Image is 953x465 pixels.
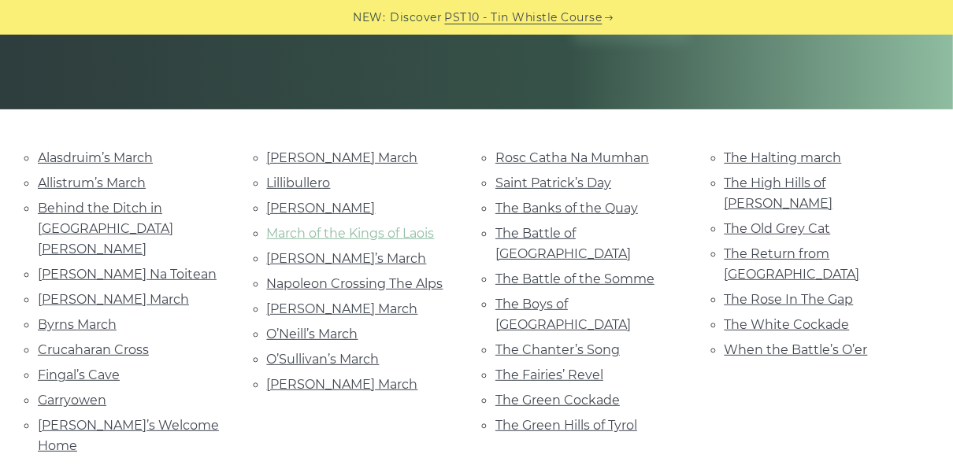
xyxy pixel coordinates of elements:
[267,226,435,241] a: March of the Kings of Laois
[38,418,219,453] a: [PERSON_NAME]’s Welcome Home
[267,377,418,392] a: [PERSON_NAME] March
[38,342,149,357] a: Crucaharan Cross
[38,393,106,408] a: Garryowen
[725,317,850,332] a: The White Cockade
[267,301,418,316] a: [PERSON_NAME] March
[725,246,860,282] a: The Return from [GEOGRAPHIC_DATA]
[38,150,153,165] a: Alasdruim’s March
[445,9,603,27] a: PST10 - Tin Whistle Course
[725,342,868,357] a: When the Battle’s O’er
[725,221,831,236] a: The Old Grey Cat
[495,226,631,261] a: The Battle of [GEOGRAPHIC_DATA]
[725,175,833,211] a: The High Hills of [PERSON_NAME]
[38,201,173,256] a: Behind the Ditch in [GEOGRAPHIC_DATA] [PERSON_NAME]
[267,352,380,367] a: O’Sullivan’s March
[354,9,386,27] span: NEW:
[495,271,654,286] a: The Battle of the Somme
[495,367,603,382] a: The Fairies’ Revel
[725,150,842,165] a: The Halting march
[38,367,120,382] a: Fingal’s Cave
[267,276,443,291] a: Napoleon Crossing The Alps
[495,150,649,165] a: Rosc Catha Na Mumhan
[38,267,217,282] a: [PERSON_NAME] Na Toitean
[391,9,443,27] span: Discover
[38,317,117,332] a: Byrns March
[495,175,611,190] a: Saint Patrick’s Day
[495,418,637,433] a: The Green Hills of Tyrol
[38,292,189,307] a: [PERSON_NAME] March
[495,342,620,357] a: The Chanter’s Song
[267,251,427,266] a: [PERSON_NAME]’s March
[495,201,638,216] a: The Banks of the Quay
[725,292,854,307] a: The Rose In The Gap
[38,175,146,190] a: Allistrum’s March
[267,327,358,341] a: O’Neill’s March
[495,297,631,332] a: The Boys of [GEOGRAPHIC_DATA]
[267,201,376,216] a: [PERSON_NAME]
[495,393,620,408] a: The Green Cockade
[267,150,418,165] a: [PERSON_NAME] March
[267,175,331,190] a: Lillibullero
